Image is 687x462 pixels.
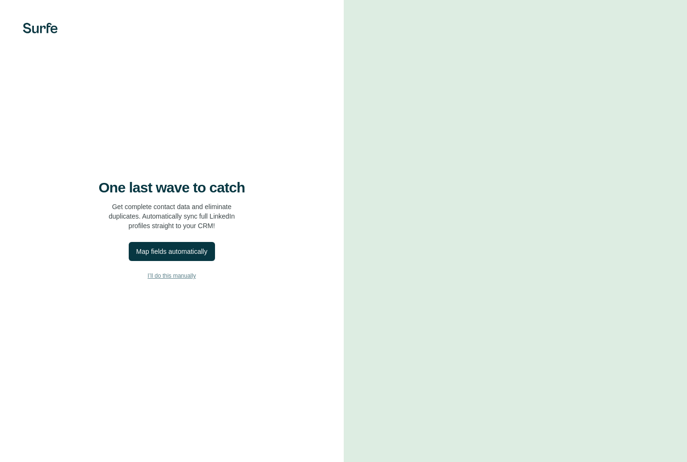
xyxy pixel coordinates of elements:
img: Surfe's logo [23,23,58,33]
h4: One last wave to catch [99,179,245,196]
p: Get complete contact data and eliminate duplicates. Automatically sync full LinkedIn profiles str... [109,202,235,231]
button: I’ll do this manually [19,269,325,283]
span: I’ll do this manually [148,271,196,280]
div: Map fields automatically [136,247,207,256]
button: Map fields automatically [129,242,215,261]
